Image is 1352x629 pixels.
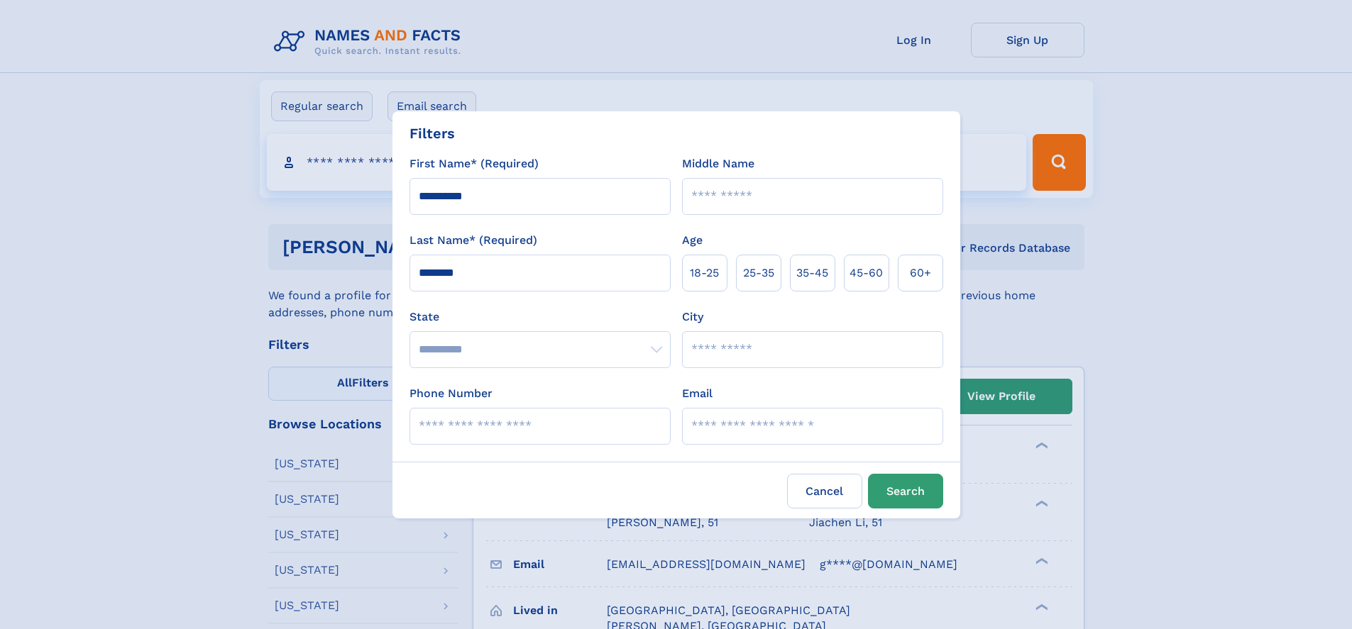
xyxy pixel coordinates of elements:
label: City [682,308,703,325]
label: State [410,308,671,325]
button: Search [868,474,943,508]
label: Last Name* (Required) [410,232,537,249]
span: 25‑35 [743,265,774,282]
span: 18‑25 [690,265,719,282]
label: Middle Name [682,155,754,172]
label: Cancel [787,474,862,508]
span: 45‑60 [850,265,883,282]
div: Filters [410,123,455,144]
label: Phone Number [410,385,493,402]
label: First Name* (Required) [410,155,539,172]
label: Age [682,232,703,249]
span: 35‑45 [796,265,828,282]
label: Email [682,385,713,402]
span: 60+ [910,265,931,282]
